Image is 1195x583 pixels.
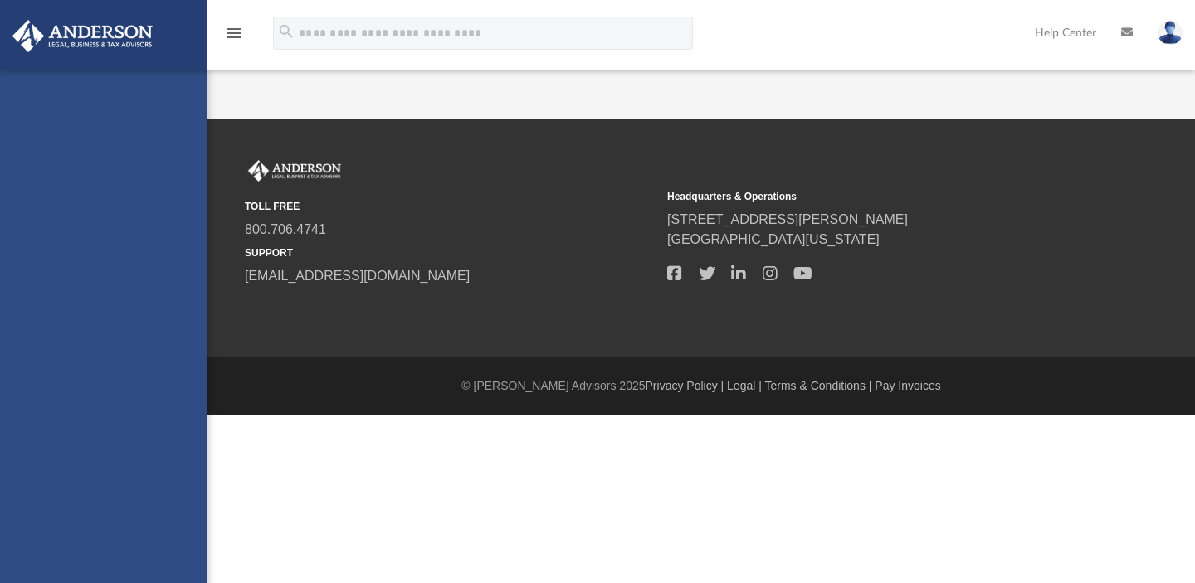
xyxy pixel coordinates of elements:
a: Terms & Conditions | [765,379,872,392]
a: menu [224,32,244,43]
a: Privacy Policy | [646,379,724,392]
a: [STREET_ADDRESS][PERSON_NAME] [667,212,908,226]
a: 800.706.4741 [245,222,326,236]
img: Anderson Advisors Platinum Portal [245,160,344,182]
img: Anderson Advisors Platinum Portal [7,20,158,52]
i: menu [224,23,244,43]
a: [EMAIL_ADDRESS][DOMAIN_NAME] [245,269,470,283]
small: SUPPORT [245,245,656,260]
a: Pay Invoices [875,379,940,392]
i: search [277,22,295,41]
small: TOLL FREE [245,199,656,214]
small: Headquarters & Operations [667,189,1078,204]
a: Legal | [727,379,762,392]
a: [GEOGRAPHIC_DATA][US_STATE] [667,232,880,246]
img: User Pic [1158,21,1183,45]
div: © [PERSON_NAME] Advisors 2025 [207,377,1195,395]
